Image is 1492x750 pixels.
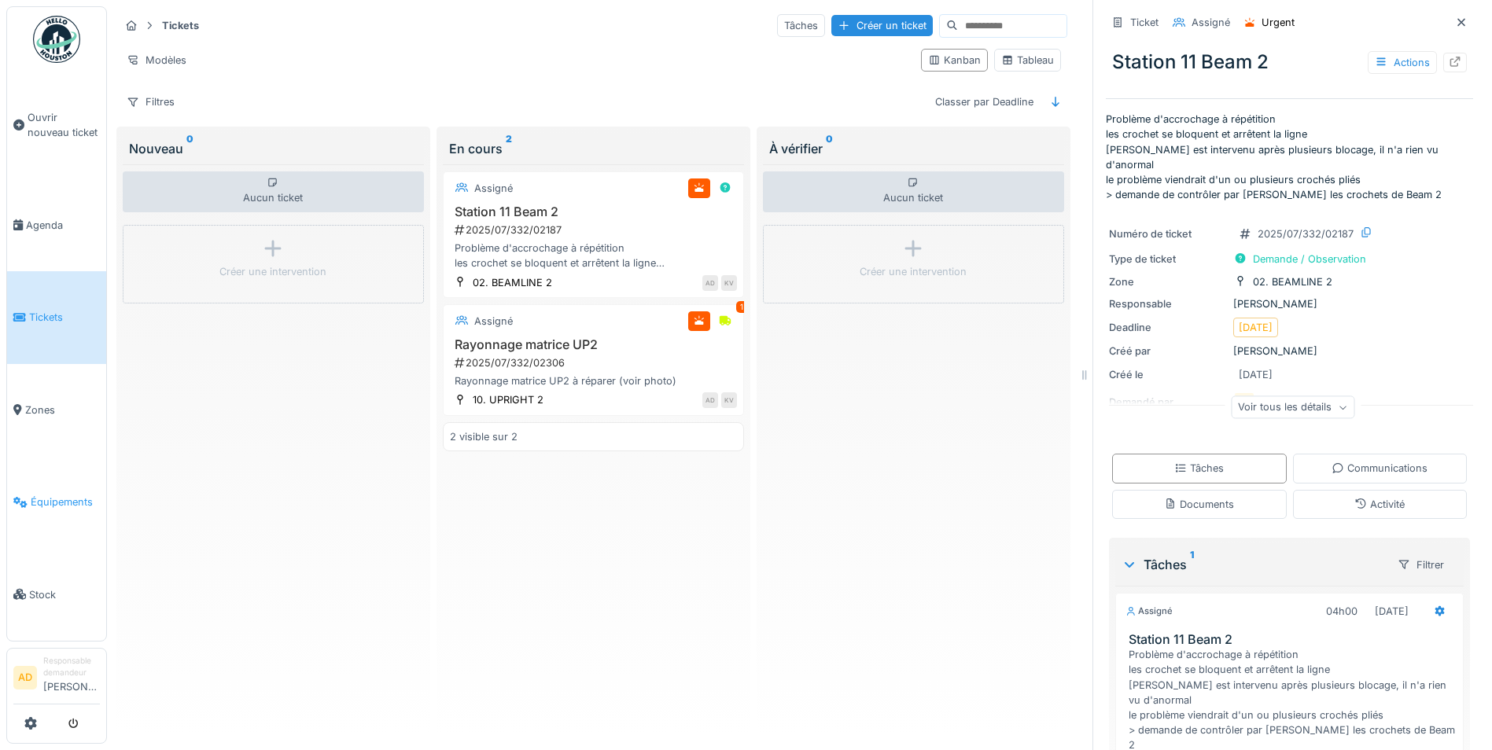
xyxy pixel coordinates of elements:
[1164,497,1234,512] div: Documents
[1109,274,1227,289] div: Zone
[1258,226,1354,241] div: 2025/07/332/02187
[1109,226,1227,241] div: Numéro de ticket
[1192,15,1230,30] div: Assigné
[1391,553,1451,576] div: Filtrer
[31,494,100,509] span: Équipements
[1122,555,1384,574] div: Tâches
[28,110,100,140] span: Ouvrir nouveau ticket
[1130,15,1159,30] div: Ticket
[1239,367,1273,382] div: [DATE]
[702,392,718,408] div: AD
[7,72,106,179] a: Ouvrir nouveau ticket
[43,655,100,679] div: Responsable demandeur
[449,139,738,158] div: En cours
[474,314,513,329] div: Assigné
[120,49,193,72] div: Modèles
[1190,555,1194,574] sup: 1
[450,204,737,219] h3: Station 11 Beam 2
[29,310,100,325] span: Tickets
[7,548,106,640] a: Stock
[721,392,737,408] div: KV
[474,181,513,196] div: Assigné
[123,171,424,212] div: Aucun ticket
[7,364,106,456] a: Zones
[702,275,718,291] div: AD
[450,373,737,388] div: Rayonnage matrice UP2 à réparer (voir photo)
[186,139,193,158] sup: 0
[1001,53,1054,68] div: Tableau
[1332,461,1428,476] div: Communications
[1231,396,1354,419] div: Voir tous les détails
[1106,112,1473,202] p: Problème d'accrochage à répétition les crochet se bloquent et arrêtent la ligne [PERSON_NAME] est...
[1368,51,1437,74] div: Actions
[7,456,106,548] a: Équipements
[473,275,552,290] div: 02. BEAMLINE 2
[860,264,967,279] div: Créer une intervention
[473,392,543,407] div: 10. UPRIGHT 2
[13,655,100,704] a: AD Responsable demandeur[PERSON_NAME]
[120,90,182,113] div: Filtres
[7,271,106,363] a: Tickets
[450,337,737,352] h3: Rayonnage matrice UP2
[826,139,833,158] sup: 0
[1262,15,1295,30] div: Urgent
[769,139,1058,158] div: À vérifier
[763,171,1064,212] div: Aucun ticket
[1125,605,1173,618] div: Assigné
[1253,252,1366,267] div: Demande / Observation
[1109,296,1470,311] div: [PERSON_NAME]
[450,241,737,270] div: Problème d'accrochage à répétition les crochet se bloquent et arrêtent la ligne [PERSON_NAME] est...
[1253,274,1332,289] div: 02. BEAMLINE 2
[1109,367,1227,382] div: Créé le
[777,14,825,37] div: Tâches
[219,264,326,279] div: Créer une intervention
[506,139,512,158] sup: 2
[25,403,100,417] span: Zones
[1109,252,1227,267] div: Type de ticket
[721,275,737,291] div: KV
[1375,604,1409,619] div: [DATE]
[156,18,205,33] strong: Tickets
[1109,344,1227,358] div: Créé par
[1326,604,1358,619] div: 04h00
[453,222,737,237] div: 2025/07/332/02187
[1106,42,1473,83] div: Station 11 Beam 2
[1174,461,1224,476] div: Tâches
[7,179,106,271] a: Agenda
[1109,344,1470,358] div: [PERSON_NAME]
[928,53,981,68] div: Kanban
[129,139,418,158] div: Nouveau
[450,429,518,444] div: 2 visible sur 2
[1109,320,1227,335] div: Deadline
[736,301,747,313] div: 1
[43,655,100,700] li: [PERSON_NAME]
[1129,632,1457,647] h3: Station 11 Beam 2
[1239,320,1273,335] div: [DATE]
[1354,497,1405,512] div: Activité
[928,90,1041,113] div: Classer par Deadline
[13,666,37,689] li: AD
[26,218,100,233] span: Agenda
[33,16,80,63] img: Badge_color-CXgf-gQk.svg
[1109,296,1227,311] div: Responsable
[453,355,737,370] div: 2025/07/332/02306
[29,587,100,602] span: Stock
[831,15,933,36] div: Créer un ticket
